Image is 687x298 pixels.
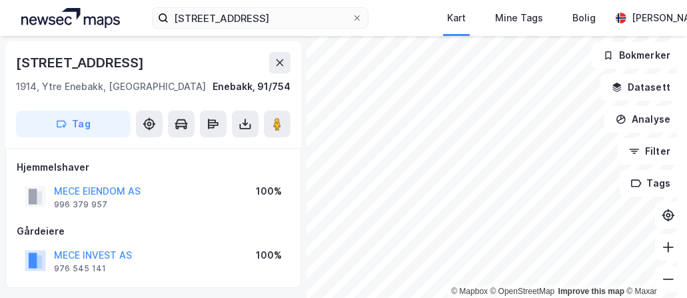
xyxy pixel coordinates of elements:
[620,234,687,298] div: Kontrollprogram for chat
[620,170,682,197] button: Tags
[600,74,682,101] button: Datasett
[447,10,466,26] div: Kart
[16,111,131,137] button: Tag
[495,10,543,26] div: Mine Tags
[16,79,206,95] div: 1914, Ytre Enebakk, [GEOGRAPHIC_DATA]
[256,247,282,263] div: 100%
[17,223,290,239] div: Gårdeiere
[592,42,682,69] button: Bokmerker
[256,183,282,199] div: 100%
[604,106,682,133] button: Analyse
[213,79,291,95] div: Enebakk, 91/754
[54,263,106,274] div: 976 545 141
[618,138,682,165] button: Filter
[490,287,555,296] a: OpenStreetMap
[451,287,488,296] a: Mapbox
[169,8,352,28] input: Søk på adresse, matrikkel, gårdeiere, leietakere eller personer
[16,52,147,73] div: [STREET_ADDRESS]
[558,287,624,296] a: Improve this map
[620,234,687,298] iframe: Chat Widget
[21,8,120,28] img: logo.a4113a55bc3d86da70a041830d287a7e.svg
[572,10,596,26] div: Bolig
[54,199,107,210] div: 996 379 957
[17,159,290,175] div: Hjemmelshaver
